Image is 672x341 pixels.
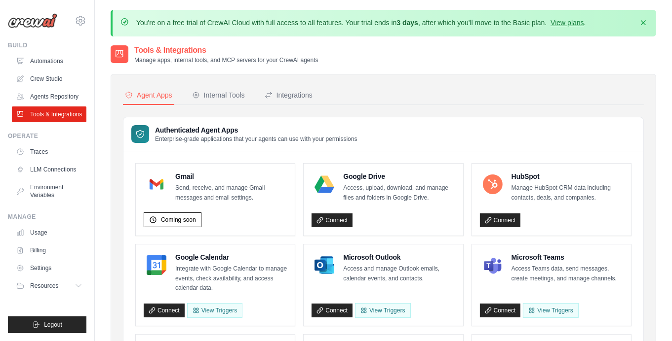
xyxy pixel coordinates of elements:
[147,255,166,275] img: Google Calendar Logo
[147,174,166,194] img: Gmail Logo
[175,183,287,203] p: Send, receive, and manage Gmail messages and email settings.
[512,183,623,203] p: Manage HubSpot CRM data including contacts, deals, and companies.
[8,41,86,49] div: Build
[8,13,57,28] img: Logo
[190,86,247,105] button: Internal Tools
[483,174,503,194] img: HubSpot Logo
[312,304,353,317] a: Connect
[134,56,318,64] p: Manage apps, internal tools, and MCP servers for your CrewAI agents
[512,252,623,262] h4: Microsoft Teams
[12,278,86,294] button: Resources
[175,171,287,181] h4: Gmail
[44,321,62,329] span: Logout
[187,303,242,318] button: View Triggers
[8,132,86,140] div: Operate
[8,213,86,221] div: Manage
[483,255,503,275] img: Microsoft Teams Logo
[12,53,86,69] a: Automations
[175,252,287,262] h4: Google Calendar
[192,90,245,100] div: Internal Tools
[30,282,58,290] span: Resources
[136,18,586,28] p: You're on a free trial of CrewAI Cloud with full access to all features. Your trial ends in , aft...
[551,19,584,27] a: View plans
[12,144,86,160] a: Traces
[312,213,353,227] a: Connect
[480,213,521,227] a: Connect
[396,19,418,27] strong: 3 days
[355,303,410,318] : View Triggers
[315,174,334,194] img: Google Drive Logo
[8,316,86,333] button: Logout
[161,216,196,224] span: Coming soon
[12,225,86,240] a: Usage
[480,304,521,317] a: Connect
[343,183,455,203] p: Access, upload, download, and manage files and folders in Google Drive.
[134,44,318,56] h2: Tools & Integrations
[12,242,86,258] a: Billing
[343,171,455,181] h4: Google Drive
[155,135,357,143] p: Enterprise-grade applications that your agents can use with your permissions
[343,264,455,283] p: Access and manage Outlook emails, calendar events, and contacts.
[12,71,86,87] a: Crew Studio
[12,106,86,122] a: Tools & Integrations
[343,252,455,262] h4: Microsoft Outlook
[155,125,357,135] h3: Authenticated Agent Apps
[523,303,578,318] : View Triggers
[144,304,185,317] a: Connect
[175,264,287,293] p: Integrate with Google Calendar to manage events, check availability, and access calendar data.
[265,90,313,100] div: Integrations
[12,179,86,203] a: Environment Variables
[123,86,174,105] button: Agent Apps
[512,264,623,283] p: Access Teams data, send messages, create meetings, and manage channels.
[512,171,623,181] h4: HubSpot
[12,162,86,177] a: LLM Connections
[315,255,334,275] img: Microsoft Outlook Logo
[12,89,86,104] a: Agents Repository
[125,90,172,100] div: Agent Apps
[263,86,315,105] button: Integrations
[12,260,86,276] a: Settings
